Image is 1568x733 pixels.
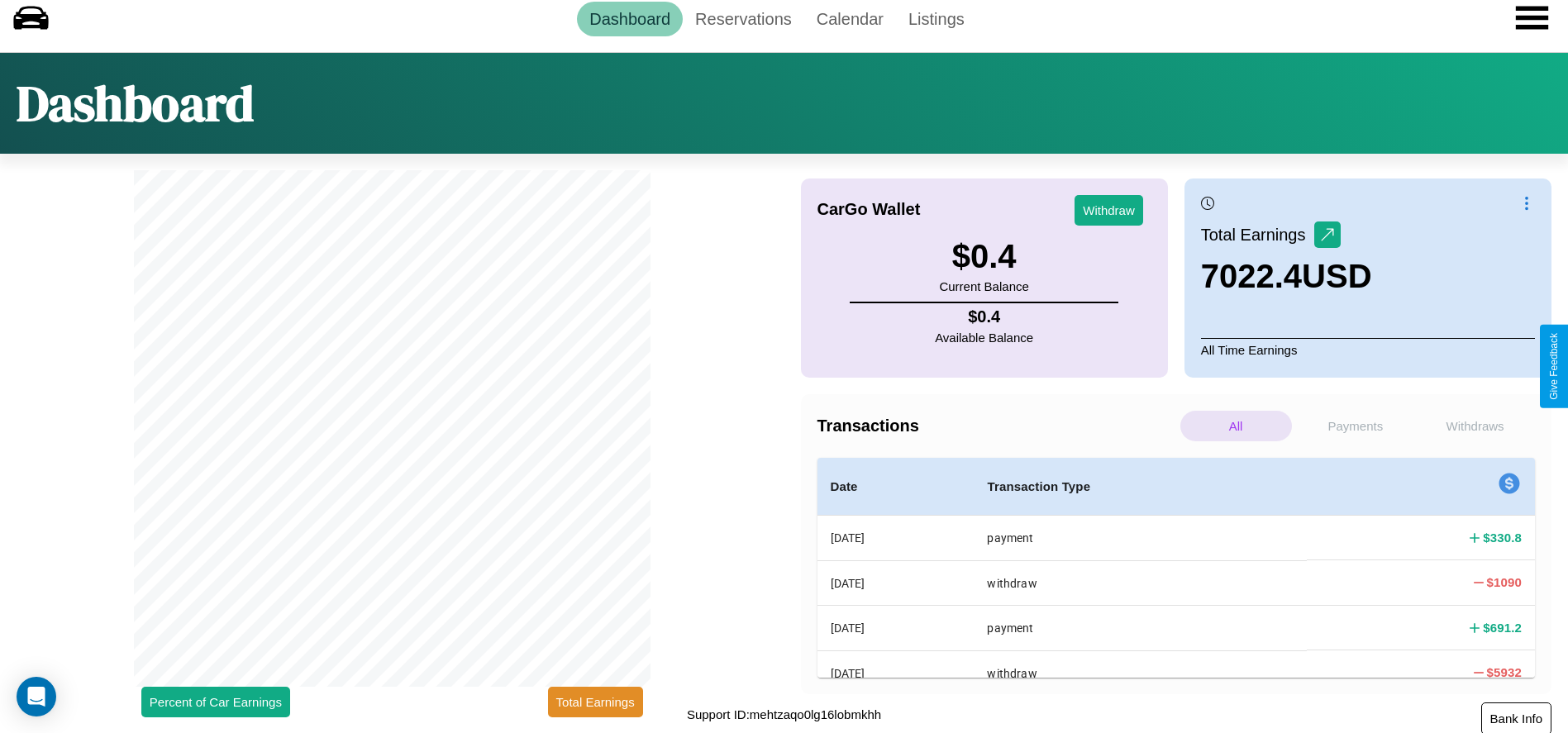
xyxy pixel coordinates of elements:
[817,416,1176,436] h4: Transactions
[1300,411,1412,441] p: Payments
[804,2,896,36] a: Calendar
[831,477,961,497] h4: Date
[683,2,804,36] a: Reservations
[577,2,683,36] a: Dashboard
[1201,220,1314,250] p: Total Earnings
[548,687,643,717] button: Total Earnings
[939,275,1028,297] p: Current Balance
[935,307,1033,326] h4: $ 0.4
[896,2,977,36] a: Listings
[987,477,1294,497] h4: Transaction Type
[974,650,1307,695] th: withdraw
[1201,258,1372,295] h3: 7022.4 USD
[1201,338,1535,361] p: All Time Earnings
[974,516,1307,561] th: payment
[1548,333,1560,400] div: Give Feedback
[1419,411,1531,441] p: Withdraws
[1075,195,1143,226] button: Withdraw
[1487,664,1522,681] h4: $ 5932
[817,560,975,605] th: [DATE]
[974,606,1307,650] th: payment
[1487,574,1522,591] h4: $ 1090
[1483,529,1522,546] h4: $ 330.8
[687,703,881,726] p: Support ID: mehtzaqo0lg16lobmkhh
[817,606,975,650] th: [DATE]
[974,560,1307,605] th: withdraw
[1483,619,1522,636] h4: $ 691.2
[141,687,290,717] button: Percent of Car Earnings
[817,516,975,561] th: [DATE]
[1180,411,1292,441] p: All
[935,326,1033,349] p: Available Balance
[939,238,1028,275] h3: $ 0.4
[817,650,975,695] th: [DATE]
[17,69,254,137] h1: Dashboard
[817,200,921,219] h4: CarGo Wallet
[17,677,56,716] div: Open Intercom Messenger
